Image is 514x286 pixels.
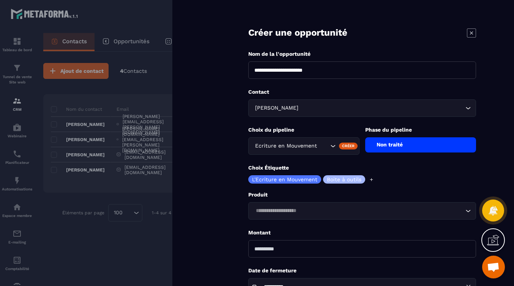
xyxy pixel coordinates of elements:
[248,88,476,96] p: Contact
[248,137,359,155] div: Search for option
[248,202,476,220] div: Search for option
[248,126,359,134] p: Choix du pipeline
[300,104,464,112] input: Search for option
[248,164,476,171] p: Choix Étiquette
[253,207,464,215] input: Search for option
[327,177,361,182] p: Boite à outils
[248,267,476,274] p: Date de fermeture
[248,27,347,39] p: Créer une opportunité
[253,104,300,112] span: [PERSON_NAME]
[339,143,358,149] div: Créer
[252,177,317,182] p: L'Ecriture en Mouvement
[248,50,476,58] p: Nom de la l'opportunité
[482,256,505,278] div: Ouvrir le chat
[248,99,476,117] div: Search for option
[365,126,476,134] p: Phase du pipeline
[248,229,476,236] p: Montant
[318,142,328,150] input: Search for option
[248,191,476,198] p: Produit
[253,142,318,150] span: Ecriture en Mouvement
